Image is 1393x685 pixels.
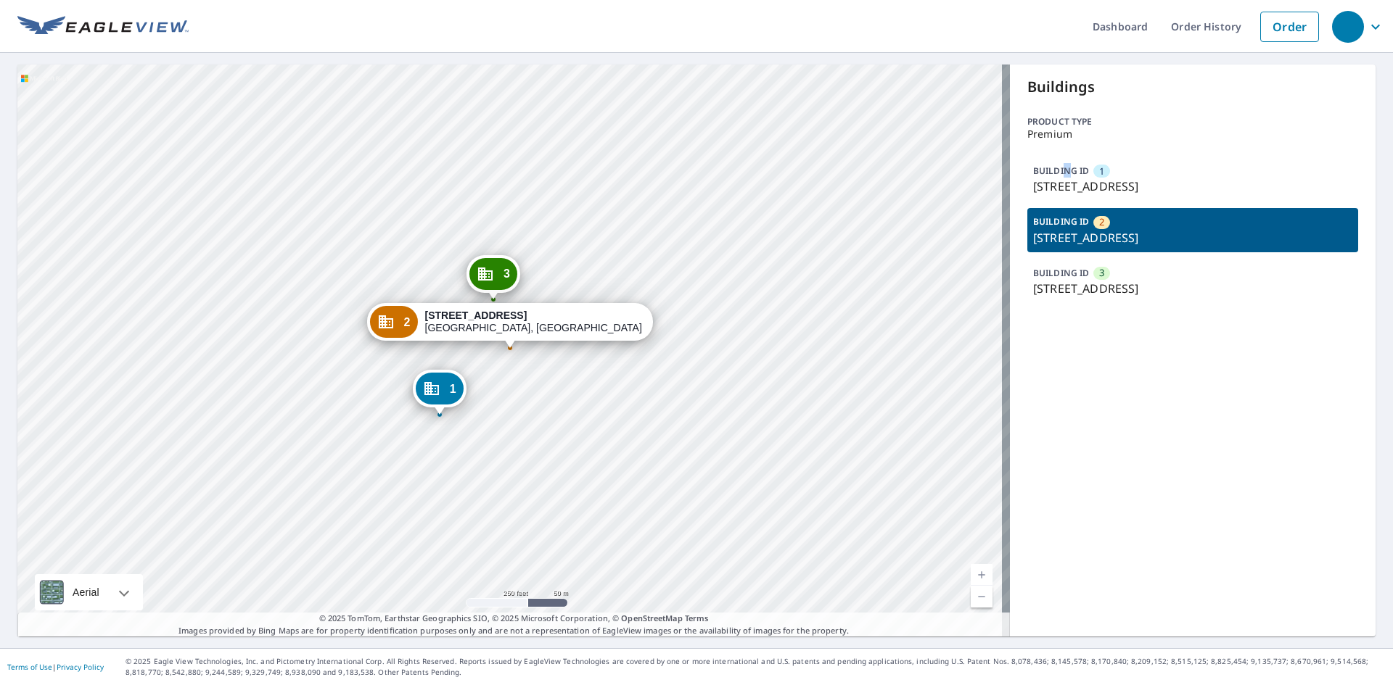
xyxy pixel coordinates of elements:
a: Order [1260,12,1319,42]
a: Current Level 17, Zoom Out [971,586,993,607]
a: Current Level 17, Zoom In [971,564,993,586]
p: [STREET_ADDRESS] [1033,178,1352,195]
span: © 2025 TomTom, Earthstar Geographics SIO, © 2025 Microsoft Corporation, © [319,613,709,625]
a: Privacy Policy [57,662,104,672]
p: [STREET_ADDRESS] [1033,229,1352,246]
span: 3 [504,268,510,279]
div: Dropped pin, building 1, Commercial property, 190 N Trooper Rd West Norriton, PA 19403 [413,370,467,415]
p: © 2025 Eagle View Technologies, Inc. and Pictometry International Corp. All Rights Reserved. Repo... [126,656,1386,678]
p: BUILDING ID [1033,267,1089,279]
p: Buildings [1027,76,1358,98]
div: Aerial [68,574,104,610]
p: Premium [1027,128,1358,140]
p: Product type [1027,115,1358,128]
span: 1 [1099,165,1104,178]
p: BUILDING ID [1033,215,1089,228]
div: Aerial [35,574,143,610]
a: OpenStreetMap [621,613,682,623]
a: Terms of Use [7,662,52,672]
span: 1 [450,383,456,394]
span: 2 [403,317,410,328]
p: BUILDING ID [1033,165,1089,177]
p: Images provided by Bing Maps are for property identification purposes only and are not a represen... [17,613,1010,636]
strong: [STREET_ADDRESS] [425,310,527,321]
span: 3 [1099,266,1104,280]
div: Dropped pin, building 2, Commercial property, 196 N Trooper Rd Eagleville, PA 19403 [366,303,652,348]
p: [STREET_ADDRESS] [1033,280,1352,297]
span: 2 [1099,215,1104,229]
div: Dropped pin, building 3, Commercial property, 196 N Trooper Rd West Norriton, PA 19403 [467,255,520,300]
img: EV Logo [17,16,189,38]
a: Terms [685,613,709,623]
p: | [7,663,104,671]
div: [GEOGRAPHIC_DATA], [GEOGRAPHIC_DATA] 19403 [425,310,643,334]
